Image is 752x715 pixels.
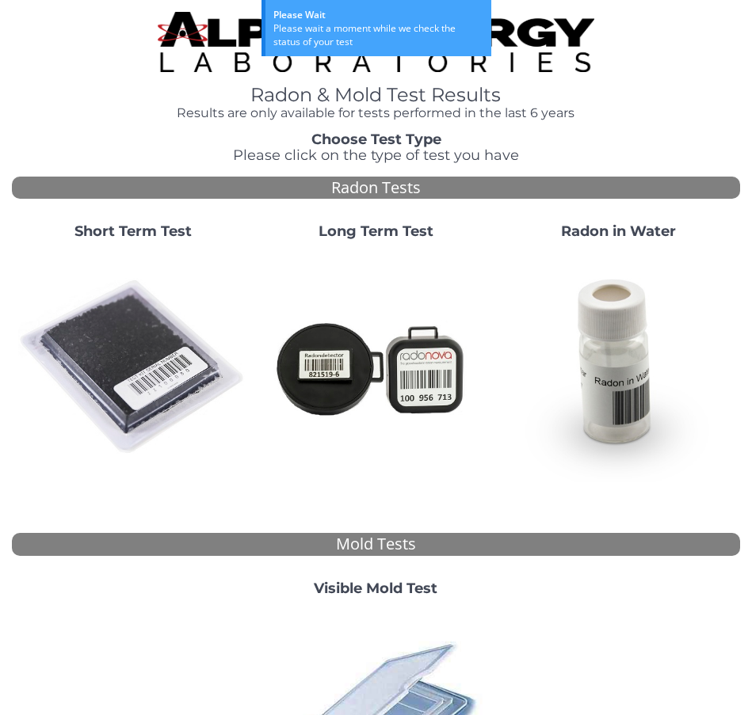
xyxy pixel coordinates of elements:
strong: Long Term Test [319,222,433,240]
strong: Visible Mold Test [314,580,437,597]
img: TightCrop.jpg [158,12,594,72]
span: Please click on the type of test you have [233,146,519,164]
strong: Choose Test Type [311,131,441,148]
h4: Results are only available for tests performed in the last 6 years [158,106,594,120]
strong: Radon in Water [561,222,676,240]
div: Please wait a moment while we check the status of your test [273,21,483,48]
img: RadoninWater.jpg [504,253,734,482]
div: Please Wait [273,8,483,21]
img: ShortTerm.jpg [18,253,248,482]
h1: Radon & Mold Test Results [158,85,594,105]
div: Radon Tests [12,177,740,200]
img: Radtrak2vsRadtrak3.jpg [261,253,491,482]
div: Mold Tests [12,533,740,556]
strong: Short Term Test [74,222,192,240]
